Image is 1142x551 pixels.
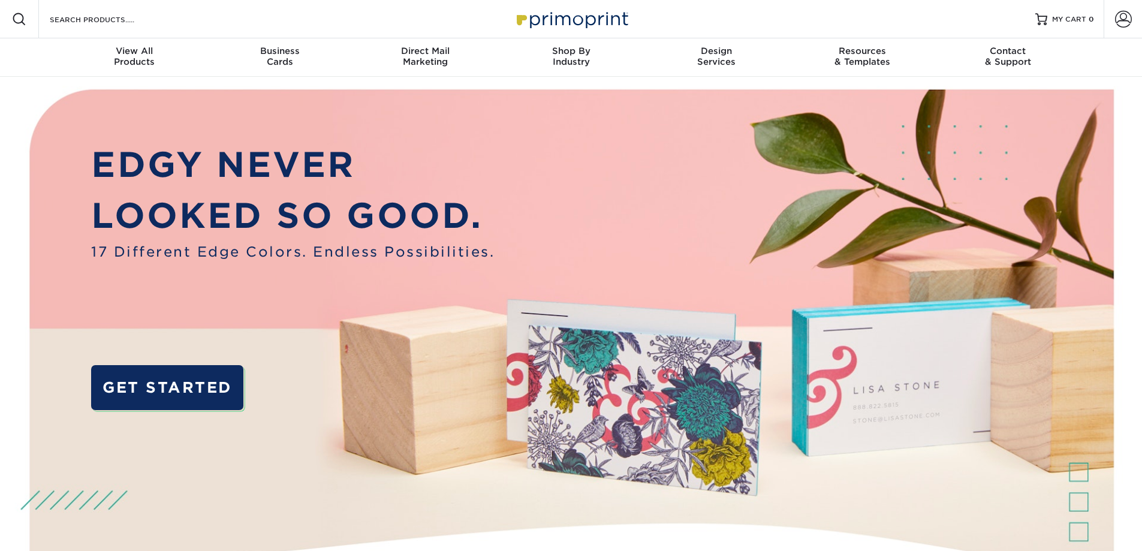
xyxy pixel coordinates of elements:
[498,38,644,77] a: Shop ByIndustry
[352,38,498,77] a: Direct MailMarketing
[62,46,207,56] span: View All
[62,46,207,67] div: Products
[644,46,790,67] div: Services
[498,46,644,56] span: Shop By
[91,139,495,191] p: EDGY NEVER
[644,38,790,77] a: DesignServices
[1089,15,1094,23] span: 0
[352,46,498,56] span: Direct Mail
[62,38,207,77] a: View AllProducts
[49,12,165,26] input: SEARCH PRODUCTS.....
[790,46,935,67] div: & Templates
[935,38,1081,77] a: Contact& Support
[498,46,644,67] div: Industry
[511,6,631,32] img: Primoprint
[790,46,935,56] span: Resources
[91,242,495,262] span: 17 Different Edge Colors. Endless Possibilities.
[935,46,1081,56] span: Contact
[644,46,790,56] span: Design
[935,46,1081,67] div: & Support
[91,365,243,410] a: GET STARTED
[790,38,935,77] a: Resources& Templates
[1052,14,1086,25] span: MY CART
[352,46,498,67] div: Marketing
[207,38,352,77] a: BusinessCards
[207,46,352,56] span: Business
[91,190,495,242] p: LOOKED SO GOOD.
[207,46,352,67] div: Cards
